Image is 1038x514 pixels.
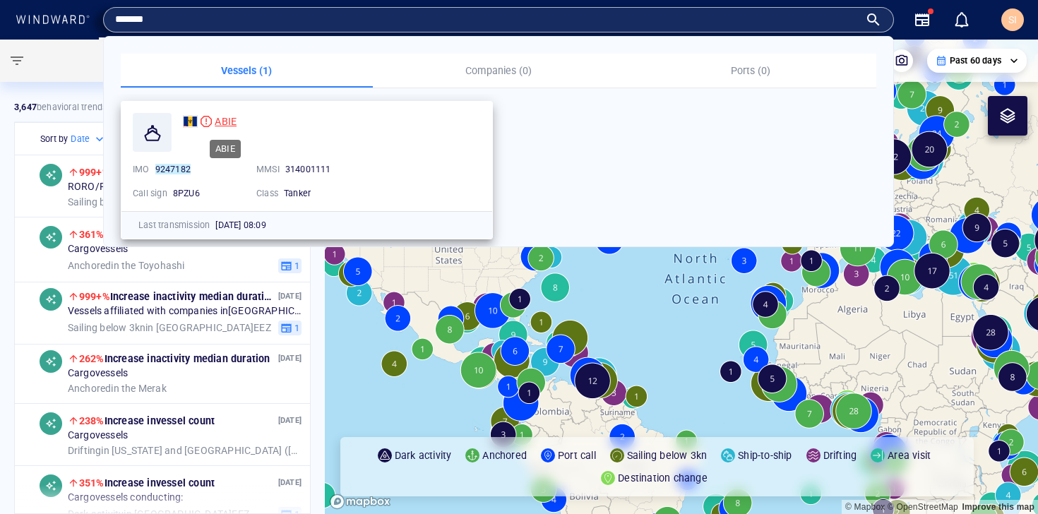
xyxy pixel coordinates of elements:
p: Dark activity [395,447,452,464]
span: Drifting [68,444,102,455]
span: in [US_STATE] and [GEOGRAPHIC_DATA] ([GEOGRAPHIC_DATA]) EEZ [68,444,302,457]
span: Increase in activity median duration [79,353,270,364]
span: 999+% [79,167,110,178]
strong: 3,647 [14,102,37,112]
p: Destination change [618,470,708,486]
span: 238% [79,415,105,426]
span: [DATE] 08:09 [215,220,266,230]
p: Sailing below 3kn [627,447,707,464]
div: Date [71,132,107,146]
h6: Date [71,132,90,146]
p: MMSI [256,163,280,176]
div: Tanker [284,187,369,200]
canvas: Map [325,40,1038,514]
p: Drifting [823,447,857,464]
span: in [GEOGRAPHIC_DATA] EEZ [68,321,271,334]
p: Vessels (1) [129,62,364,79]
span: Sailing below 3kn [68,196,145,207]
span: in the Toyohashi [68,259,185,272]
a: OpenStreetMap [888,502,958,512]
span: SI [1008,14,1017,25]
span: 8PZU6 [173,188,200,198]
span: Increase in activity median duration [79,167,276,178]
span: Vessels affiliated with companies in [GEOGRAPHIC_DATA] [68,305,302,318]
p: IMO [133,163,150,176]
button: SI [998,6,1027,34]
span: Anchored [68,382,112,393]
p: Port call [558,447,596,464]
a: ABIE [183,113,237,130]
div: Past 60 days [936,54,1018,67]
p: [DATE] [278,476,302,489]
span: in [GEOGRAPHIC_DATA] EEZ [68,196,271,208]
span: Increase in vessel count [79,477,215,489]
p: [DATE] [278,414,302,427]
span: Sailing below 3kn [68,321,145,333]
p: [DATE] [278,289,302,303]
p: behavioral trends (Past 60 days) [14,101,166,114]
button: 1 [278,320,302,335]
iframe: Chat [978,450,1027,503]
p: Ports (0) [633,62,868,79]
span: 361% [79,229,105,240]
span: Cargo vessels [68,243,128,256]
span: 999+% [79,291,110,302]
p: Past 60 days [950,54,1001,67]
span: Increase in vessel count [79,415,215,426]
span: Cargo vessels [68,367,128,380]
span: Increase in activity median duration [79,229,270,240]
span: 262% [79,353,105,364]
div: Notification center [953,11,970,28]
p: Anchored [482,447,527,464]
button: 1 [278,258,302,273]
p: Companies (0) [381,62,616,79]
span: 314001111 [285,164,331,174]
a: Mapbox logo [329,494,391,510]
span: ABIE [215,116,237,127]
div: High risk [201,116,212,127]
p: Last transmission [138,219,210,232]
span: 351% [79,477,105,489]
p: Class [256,187,278,200]
span: Anchored [68,259,112,270]
p: Call sign [133,187,167,200]
span: Cargo vessels [68,429,128,442]
mark: 9247182 [155,164,191,174]
span: RORO/Passenger vessels [68,181,182,193]
span: in the Merak [68,382,167,395]
a: Map feedback [962,502,1034,512]
h6: Sort by [40,132,68,146]
span: 1 [292,259,299,272]
span: Increase in activity median duration [79,291,276,302]
p: [DATE] [278,352,302,365]
p: Area visit [888,447,931,464]
a: Mapbox [845,502,885,512]
p: Ship-to-ship [738,447,792,464]
span: 1 [292,321,299,334]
